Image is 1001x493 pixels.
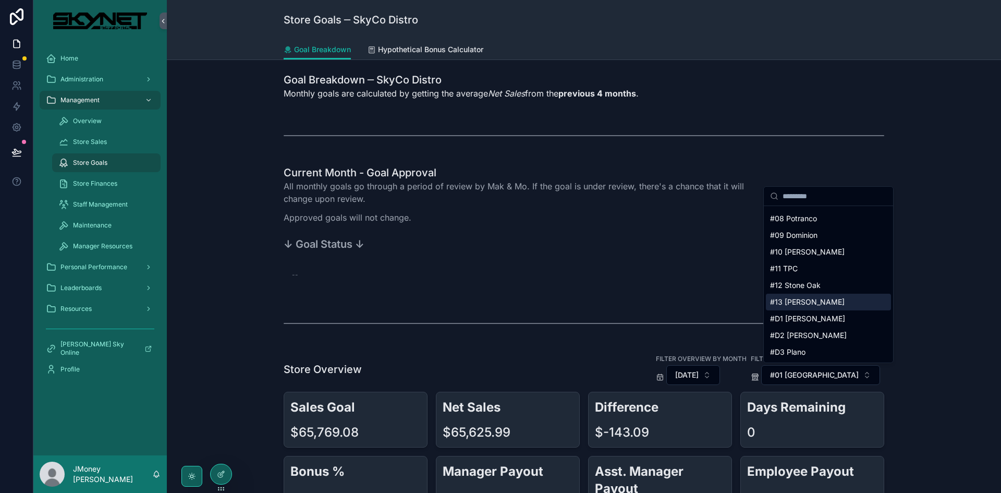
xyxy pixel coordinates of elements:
p: All monthly goals go through a period of review by Mak & Mo. If the goal is under review, there's... [284,180,765,205]
span: Personal Performance [60,263,127,271]
a: Overview [52,112,161,130]
a: Management [40,91,161,110]
div: $65,625.99 [443,424,510,441]
span: Resources [60,305,92,313]
div: #11 TPC [766,260,891,277]
strong: previous 4 months [558,88,636,99]
span: [DATE] [675,370,699,380]
a: Resources [40,299,161,318]
em: Net Sales [488,88,525,99]
div: #08 Potranco [766,210,891,227]
span: [PERSON_NAME] Sky Online [60,340,136,357]
div: #10 [PERSON_NAME] [766,244,891,260]
div: 0 [747,424,755,441]
a: Home [40,49,161,68]
a: [PERSON_NAME] Sky Online [40,339,161,358]
span: #01 [GEOGRAPHIC_DATA] [770,370,859,380]
label: Filter Overview By Store [751,354,838,363]
div: #D3 Plano [766,344,891,360]
span: Hypothetical Bonus Calculator [378,44,483,55]
div: $65,769.08 [290,424,359,441]
button: Select Button [666,365,720,385]
div: #13 [PERSON_NAME] [766,294,891,310]
span: Goal Breakdown [294,44,351,55]
a: Store Sales [52,133,161,151]
h2: Days Remaining [747,399,877,416]
a: Administration [40,70,161,89]
h3: ↓ Goal Status ↓ [284,236,765,252]
h2: Bonus % [290,463,421,480]
div: Suggestions [764,206,893,363]
span: Store Goals [73,159,107,167]
span: Maintenance [73,221,112,230]
h2: Employee Payout [747,463,877,480]
div: #09 Dominion [766,227,891,244]
span: Leaderboards [60,284,102,292]
span: Staff Management [73,200,128,209]
span: Overview [73,117,102,125]
span: -- [292,271,298,279]
div: #12 Stone Oak [766,277,891,294]
span: Management [60,96,100,104]
span: Profile [60,365,80,374]
p: Approved goals will not change. [284,211,765,224]
a: Store Finances [52,174,161,193]
a: Maintenance [52,216,161,235]
a: Manager Resources [52,237,161,256]
h1: Goal Breakdown ─ SkyCo Distro [284,73,639,87]
h1: Current Month - Goal Approval [284,165,765,180]
button: Select Button [761,365,880,385]
div: #D2 [PERSON_NAME] [766,327,891,344]
a: Store Goals [52,153,161,172]
a: Personal Performance [40,258,161,276]
label: Filter Overview By Month [656,354,747,363]
img: App logo [53,13,147,29]
h2: Net Sales [443,399,573,416]
a: Hypothetical Bonus Calculator [368,40,483,61]
div: $-143.09 [595,424,649,441]
h2: Sales Goal [290,399,421,416]
div: scrollable content [33,42,167,392]
p: JMoney [PERSON_NAME] [73,464,152,485]
span: Home [60,54,78,63]
h1: Store Goals ─ SkyCo Distro [284,13,418,27]
a: Staff Management [52,195,161,214]
a: Profile [40,360,161,379]
span: Store Finances [73,179,117,188]
div: #D1 [PERSON_NAME] [766,310,891,327]
p: Monthly goals are calculated by getting the average from the . [284,87,639,100]
a: Goal Breakdown [284,40,351,60]
span: Manager Resources [73,242,132,250]
span: Administration [60,75,103,83]
a: Leaderboards [40,279,161,297]
h1: Store Overview [284,362,362,377]
h2: Difference [595,399,725,416]
h2: Manager Payout [443,463,573,480]
span: Store Sales [73,138,107,146]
